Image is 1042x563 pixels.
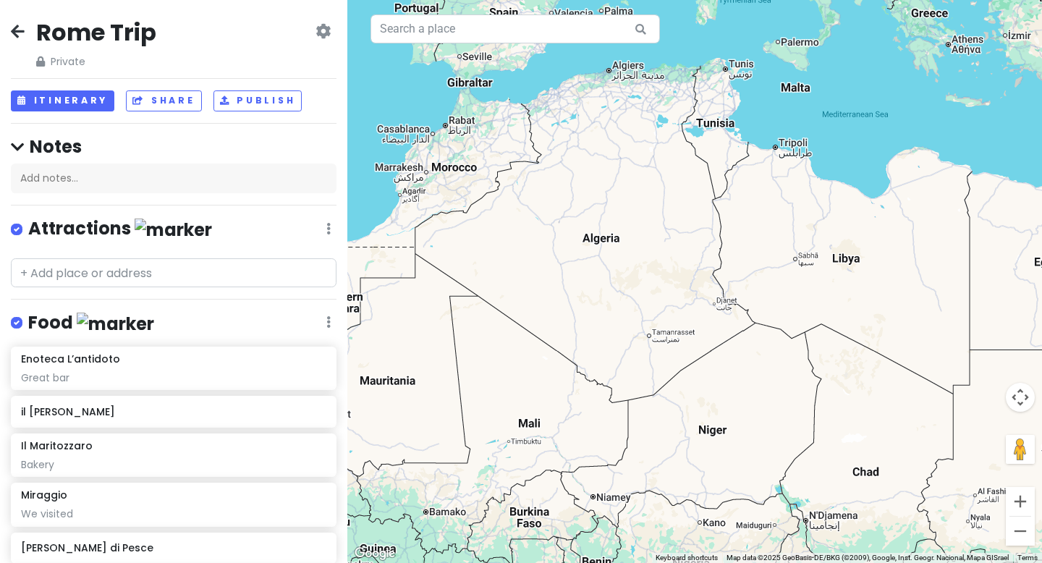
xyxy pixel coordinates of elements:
[21,541,326,554] h6: [PERSON_NAME] di Pesce
[727,554,1009,562] span: Map data ©2025 GeoBasis-DE/BKG (©2009), Google, Inst. Geogr. Nacional, Mapa GISrael
[1006,383,1035,412] button: Map camera controls
[21,458,326,471] div: Bakery
[1006,435,1035,464] button: Drag Pegman onto the map to open Street View
[370,14,660,43] input: Search a place
[21,439,93,452] h6: Il Maritozzaro
[28,217,212,241] h4: Attractions
[21,405,326,418] h6: il [PERSON_NAME]
[36,54,156,69] span: Private
[28,311,154,335] h4: Food
[11,258,336,287] input: + Add place or address
[36,17,156,48] h2: Rome Trip
[126,90,201,111] button: Share
[11,135,336,158] h4: Notes
[351,544,399,563] img: Google
[1017,554,1038,562] a: Terms (opens in new tab)
[1006,487,1035,516] button: Zoom in
[11,90,114,111] button: Itinerary
[1006,517,1035,546] button: Zoom out
[21,352,120,365] h6: Enoteca L’antidoto
[351,544,399,563] a: Open this area in Google Maps (opens a new window)
[21,488,67,501] h6: Miraggio
[213,90,302,111] button: Publish
[21,371,326,384] div: Great bar
[135,219,212,241] img: marker
[656,553,718,563] button: Keyboard shortcuts
[11,164,336,194] div: Add notes...
[77,313,154,335] img: marker
[21,507,326,520] div: We visited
